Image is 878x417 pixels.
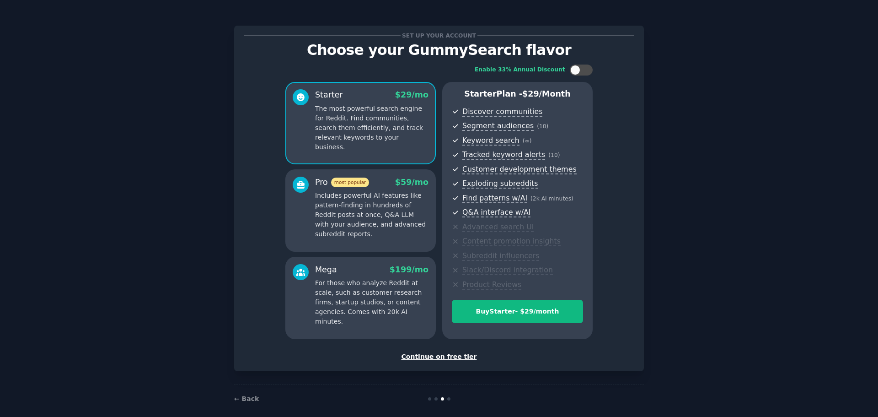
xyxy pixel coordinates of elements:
div: Buy Starter - $ 29 /month [452,307,583,316]
span: Tracked keyword alerts [462,150,545,160]
span: ( ∞ ) [523,138,532,144]
span: Keyword search [462,136,519,146]
span: most popular [331,178,369,187]
span: Set up your account [401,31,478,40]
button: BuyStarter- $29/month [452,300,583,323]
span: Subreddit influencers [462,251,539,261]
p: Includes powerful AI features like pattern-finding in hundreds of Reddit posts at once, Q&A LLM w... [315,191,428,239]
span: Segment audiences [462,121,534,131]
span: Content promotion insights [462,237,561,246]
p: Choose your GummySearch flavor [244,42,634,58]
span: $ 29 /month [522,89,571,98]
p: The most powerful search engine for Reddit. Find communities, search them efficiently, and track ... [315,104,428,152]
p: For those who analyze Reddit at scale, such as customer research firms, startup studios, or conte... [315,278,428,326]
span: $ 29 /mo [395,90,428,99]
span: $ 199 /mo [390,265,428,274]
div: Continue on free tier [244,352,634,362]
div: Starter [315,89,343,101]
div: Mega [315,264,337,276]
span: Find patterns w/AI [462,194,527,203]
span: ( 10 ) [537,123,548,130]
span: ( 10 ) [548,152,560,158]
span: Slack/Discord integration [462,265,553,275]
span: Advanced search UI [462,222,534,232]
a: ← Back [234,395,259,402]
div: Enable 33% Annual Discount [475,66,565,74]
span: Discover communities [462,107,542,117]
span: ( 2k AI minutes ) [530,195,573,202]
span: Exploding subreddits [462,179,538,189]
div: Pro [315,177,369,188]
span: $ 59 /mo [395,178,428,187]
p: Starter Plan - [452,88,583,100]
span: Product Reviews [462,280,521,290]
span: Customer development themes [462,165,577,174]
span: Q&A interface w/AI [462,208,530,217]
